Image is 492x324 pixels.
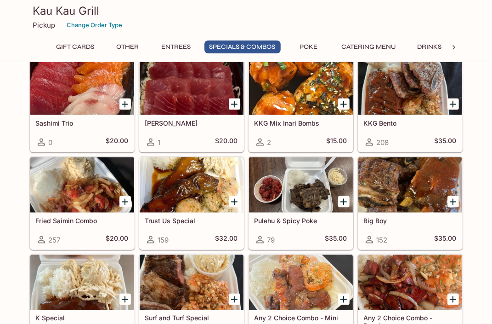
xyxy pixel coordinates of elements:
h5: $35.00 [435,137,457,148]
span: 0 [49,138,53,147]
button: Add KKG Mix Inari Bombs [338,98,350,110]
div: Surf and Turf Special [140,255,243,310]
a: [PERSON_NAME]1$20.00 [139,59,244,152]
button: Drinks [409,40,450,53]
button: Specials & Combos [204,40,281,53]
button: Add Ahi Sashimi [229,98,240,110]
button: Add Sashimi Trio [119,98,131,110]
h5: Sashimi Trio [36,119,129,127]
h5: $32.00 [215,234,238,245]
h5: Any 2 Choice Combo - Mini [254,314,347,322]
h5: Surf and Turf Special [145,314,238,322]
h5: $20.00 [215,137,238,148]
button: Poke [288,40,329,53]
span: 79 [267,236,275,244]
h5: Big Boy [364,217,457,225]
button: Add Pulehu & Spicy Poke [338,196,350,208]
button: Add Any 2 Choice Combo - Regular [447,294,459,305]
h5: $35.00 [435,234,457,245]
a: Sashimi Trio0$20.00 [30,59,135,152]
h5: Fried Saimin Combo [36,217,129,225]
span: 208 [377,138,389,147]
span: 152 [377,236,388,244]
span: 2 [267,138,271,147]
h5: KKG Mix Inari Bombs [254,119,347,127]
button: Add Fried Saimin Combo [119,196,131,208]
button: Add Any 2 Choice Combo - Mini [338,294,350,305]
div: K Special [30,255,134,310]
button: Add Trust Us Special [229,196,240,208]
a: Big Boy152$35.00 [358,157,463,250]
h5: $20.00 [106,234,129,245]
a: Pulehu & Spicy Poke79$35.00 [249,157,353,250]
div: KKG Bento [358,60,462,115]
button: Add KKG Bento [447,98,459,110]
h5: $35.00 [325,234,347,245]
p: Pickup [33,21,56,29]
a: KKG Mix Inari Bombs2$15.00 [249,59,353,152]
div: Big Boy [358,157,462,213]
div: Pulehu & Spicy Poke [249,157,353,213]
h5: KKG Bento [364,119,457,127]
h5: $20.00 [106,137,129,148]
div: Ahi Sashimi [140,60,243,115]
div: Trust Us Special [140,157,243,213]
div: Sashimi Trio [30,60,134,115]
a: Trust Us Special159$32.00 [139,157,244,250]
div: Any 2 Choice Combo - Mini [249,255,353,310]
button: Gift Cards [51,40,100,53]
span: 257 [49,236,61,244]
div: Any 2 Choice Combo - Regular [358,255,462,310]
button: Add K Special [119,294,131,305]
a: Fried Saimin Combo257$20.00 [30,157,135,250]
span: 159 [158,236,169,244]
button: Add Big Boy [447,196,459,208]
h3: Kau Kau Grill [33,4,459,18]
button: Add Surf and Turf Special [229,294,240,305]
button: Other [107,40,148,53]
span: 1 [158,138,161,147]
h5: [PERSON_NAME] [145,119,238,127]
h5: Trust Us Special [145,217,238,225]
h5: Pulehu & Spicy Poke [254,217,347,225]
button: Catering Menu [337,40,402,53]
div: Fried Saimin Combo [30,157,134,213]
h5: K Special [36,314,129,322]
div: KKG Mix Inari Bombs [249,60,353,115]
button: Change Order Type [63,18,127,32]
h5: $15.00 [327,137,347,148]
button: Entrees [156,40,197,53]
a: KKG Bento208$35.00 [358,59,463,152]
